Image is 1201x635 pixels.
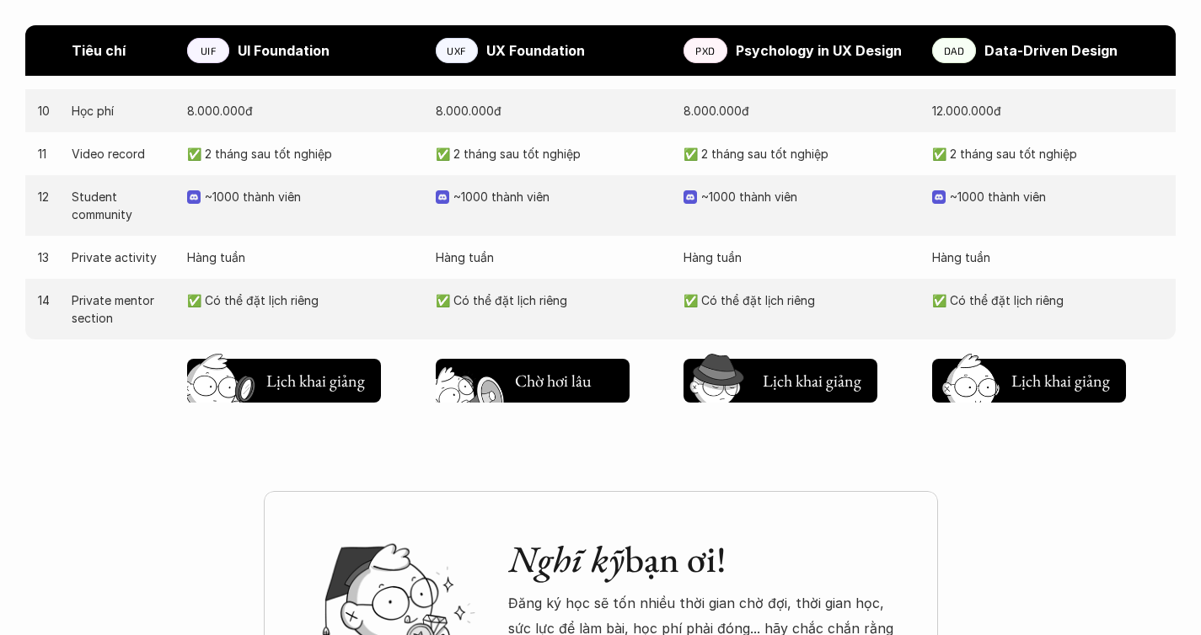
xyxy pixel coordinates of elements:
[932,102,1163,120] p: 12.000.000đ
[684,359,877,403] button: Lịch khai giảng
[1011,369,1110,392] h5: Lịch khai giảng
[436,291,667,309] p: ✅ Có thể đặt lịch riêng
[684,145,914,163] p: ✅ 2 tháng sau tốt nghiệp
[72,102,171,120] p: Học phí
[932,291,1163,309] p: ✅ Có thể đặt lịch riêng
[187,248,418,266] p: Hàng tuần
[72,42,126,59] strong: Tiêu chí
[932,248,1163,266] p: Hàng tuần
[684,248,914,266] p: Hàng tuần
[38,188,55,205] p: 12
[486,42,585,59] strong: UX Foundation
[436,145,667,163] p: ✅ 2 tháng sau tốt nghiệp
[453,188,667,205] p: ~1000 thành viên
[187,359,381,403] button: Lịch khai giảng
[508,537,904,582] h2: bạn ơi!
[72,188,171,223] p: Student community
[932,359,1126,403] button: Lịch khai giảng
[436,248,667,266] p: Hàng tuần
[38,248,55,266] p: 13
[695,45,716,56] p: PXD
[201,45,217,56] p: UIF
[932,145,1163,163] p: ✅ 2 tháng sau tốt nghiệp
[736,42,902,59] strong: Psychology in UX Design
[38,145,55,163] p: 11
[436,352,630,403] a: Chờ hơi lâu
[436,359,630,403] button: Chờ hơi lâu
[684,352,877,403] a: Lịch khai giảng
[238,42,330,59] strong: UI Foundation
[187,352,381,403] a: Lịch khai giảng
[684,291,914,309] p: ✅ Có thể đặt lịch riêng
[984,42,1118,59] strong: Data-Driven Design
[72,291,171,327] p: Private mentor section
[187,291,418,309] p: ✅ Có thể đặt lịch riêng
[72,248,171,266] p: Private activity
[38,102,55,120] p: 10
[763,369,861,392] h5: Lịch khai giảng
[508,535,625,583] em: Nghĩ kỹ
[944,45,965,56] p: DAD
[701,188,914,205] p: ~1000 thành viên
[205,188,418,205] p: ~1000 thành viên
[447,45,466,56] p: UXF
[436,102,667,120] p: 8.000.000đ
[932,352,1126,403] a: Lịch khai giảng
[266,369,365,392] h5: Lịch khai giảng
[684,102,914,120] p: 8.000.000đ
[72,145,171,163] p: Video record
[950,188,1163,205] p: ~1000 thành viên
[187,102,418,120] p: 8.000.000đ
[187,145,418,163] p: ✅ 2 tháng sau tốt nghiệp
[38,291,55,309] p: 14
